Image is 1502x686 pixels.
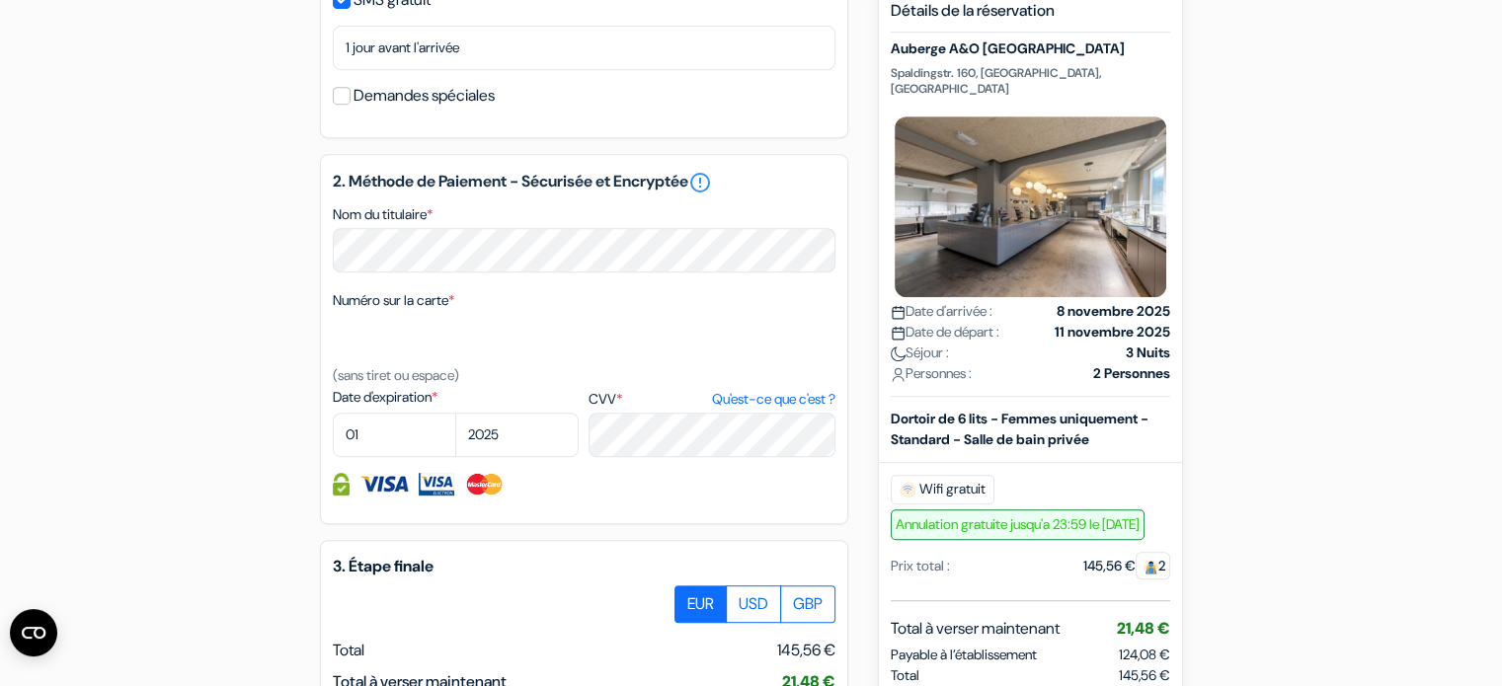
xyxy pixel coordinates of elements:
[891,65,1170,97] p: Spaldingstr. 160, [GEOGRAPHIC_DATA], [GEOGRAPHIC_DATA]
[711,389,834,410] a: Qu'est-ce que c'est ?
[891,305,906,320] img: calendar.svg
[777,639,835,662] span: 145,56 €
[1119,646,1170,663] span: 124,08 €
[1093,363,1170,384] strong: 2 Personnes
[726,585,781,623] label: USD
[891,410,1148,448] b: Dortoir de 6 lits - Femmes uniquement - Standard - Salle de bain privée
[1083,556,1170,576] div: 145,56 €
[891,475,994,504] span: Wifi gratuit
[780,585,835,623] label: GBP
[1055,322,1170,343] strong: 11 novembre 2025
[333,204,433,225] label: Nom du titulaire
[419,473,454,495] img: Visa Electron
[333,557,835,575] h5: 3. Étape finale
[900,482,915,497] img: free_wifi.svg
[464,473,505,495] img: Master Card
[359,473,409,495] img: Visa
[10,609,57,656] button: Ouvrir le widget CMP
[891,41,1170,58] h5: Auberge A&O [GEOGRAPHIC_DATA]
[891,346,906,361] img: moon.svg
[333,171,835,194] h5: 2. Méthode de Paiement - Sécurisée et Encryptée
[891,301,992,322] span: Date d'arrivée :
[333,290,454,311] label: Numéro sur la carte
[333,366,459,384] small: (sans tiret ou espace)
[891,509,1145,540] span: Annulation gratuite jusqu'a 23:59 le [DATE]
[891,322,999,343] span: Date de départ :
[891,665,919,686] span: Total
[333,640,364,660] span: Total
[1144,560,1158,574] img: guest.svg
[891,367,906,382] img: user_icon.svg
[891,343,949,363] span: Séjour :
[891,1,1170,33] h5: Détails de la réservation
[1126,343,1170,363] strong: 3 Nuits
[1136,552,1170,579] span: 2
[891,363,972,384] span: Personnes :
[333,473,350,495] img: Information de carte de crédit entièrement encryptée et sécurisée
[354,82,495,110] label: Demandes spéciales
[891,617,1060,641] span: Total à verser maintenant
[674,585,727,623] label: EUR
[675,585,835,623] div: Basic radio toggle button group
[891,326,906,341] img: calendar.svg
[891,556,950,576] div: Prix total :
[333,387,579,408] label: Date d'expiration
[688,171,712,194] a: error_outline
[1117,618,1170,639] span: 21,48 €
[1119,665,1170,686] span: 145,56 €
[891,645,1037,665] span: Payable à l’établissement
[589,389,834,410] label: CVV
[1057,301,1170,322] strong: 8 novembre 2025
